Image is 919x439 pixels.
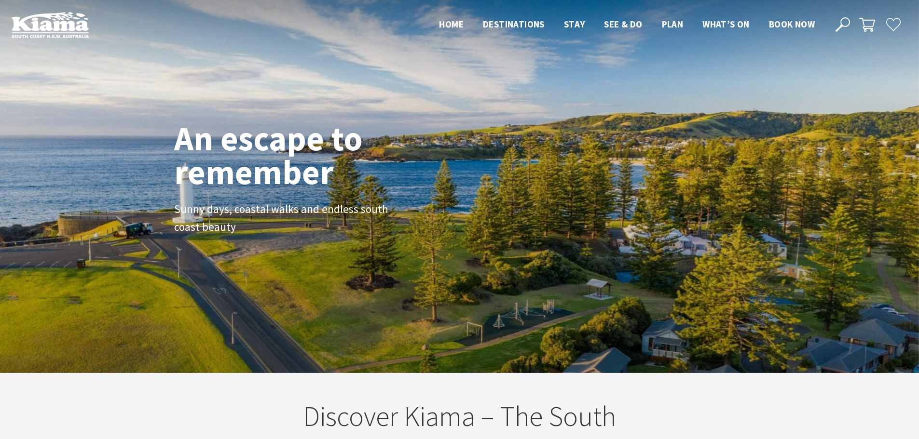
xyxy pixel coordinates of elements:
[702,18,750,30] span: What’s On
[483,18,545,30] span: Destinations
[174,121,439,189] h1: An escape to remember
[12,12,89,38] img: Kiama Logo
[564,18,585,30] span: Stay
[604,18,642,30] span: See & Do
[439,18,464,30] span: Home
[662,18,684,30] span: Plan
[174,200,391,236] p: Sunny days, coastal walks and endless south coast beauty
[429,17,824,33] nav: Main Menu
[769,18,815,30] span: Book now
